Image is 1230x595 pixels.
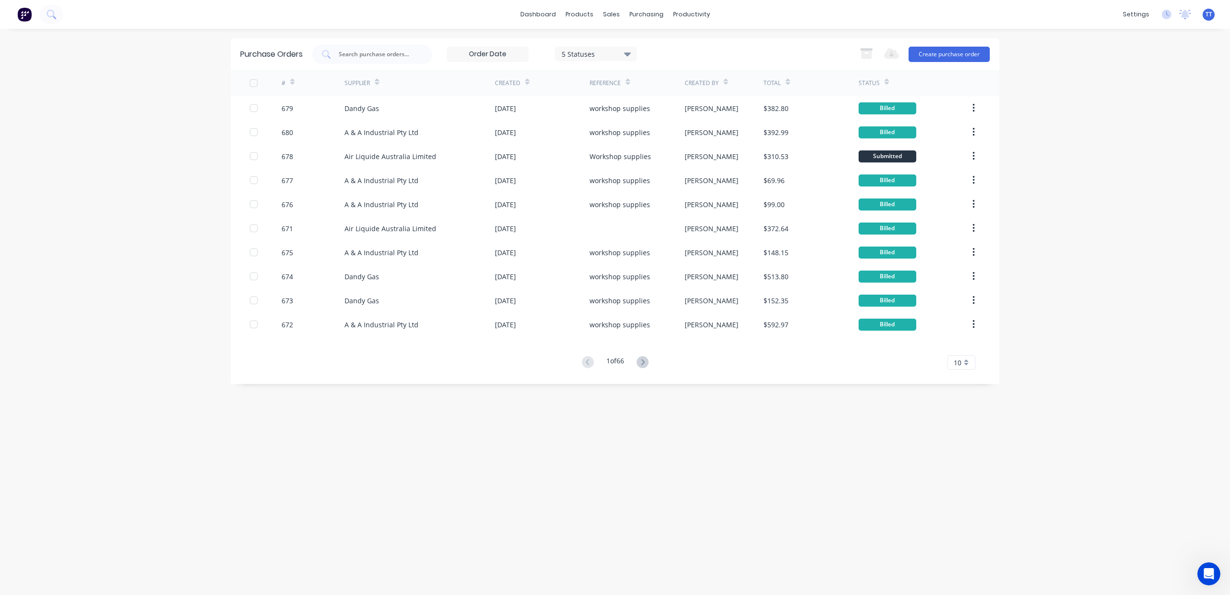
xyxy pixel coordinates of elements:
div: [PERSON_NAME] [685,103,738,113]
div: sales [598,7,625,22]
div: workshop supplies [590,199,650,210]
div: [PERSON_NAME] [685,127,738,137]
div: workshop supplies [590,296,650,306]
div: [DATE] [495,127,516,137]
div: 671 [282,223,293,234]
div: 677 [282,175,293,186]
div: $513.80 [763,272,788,282]
div: $382.80 [763,103,788,113]
div: [PERSON_NAME] [685,296,738,306]
div: 676 [282,199,293,210]
div: Billed [859,126,916,138]
div: Billed [859,319,916,331]
div: $148.15 [763,248,788,258]
div: [DATE] [495,248,516,258]
div: Workshop supplies [590,151,651,161]
div: Supplier [344,79,370,87]
div: settings [1118,7,1154,22]
div: Status [859,79,880,87]
iframe: Intercom live chat [1197,562,1220,585]
div: $392.99 [763,127,788,137]
div: [DATE] [495,103,516,113]
div: [DATE] [495,223,516,234]
div: Dandy Gas [344,272,379,282]
div: products [561,7,598,22]
div: Created By [685,79,719,87]
div: [PERSON_NAME] [685,272,738,282]
a: dashboard [516,7,561,22]
div: Billed [859,295,916,307]
input: Order Date [447,47,528,62]
div: productivity [668,7,715,22]
div: workshop supplies [590,320,650,330]
span: 10 [954,358,961,368]
div: 680 [282,127,293,137]
div: A & A Industrial Pty Ltd [344,175,418,186]
div: Purchase Orders [240,49,303,60]
div: 679 [282,103,293,113]
div: # [282,79,285,87]
div: Billed [859,271,916,283]
div: Billed [859,174,916,186]
div: $372.64 [763,223,788,234]
div: $69.96 [763,175,785,186]
div: workshop supplies [590,127,650,137]
div: workshop supplies [590,272,650,282]
div: [PERSON_NAME] [685,320,738,330]
div: $592.97 [763,320,788,330]
button: Create purchase order [909,47,990,62]
div: 674 [282,272,293,282]
div: [PERSON_NAME] [685,151,738,161]
div: [DATE] [495,320,516,330]
div: Billed [859,247,916,259]
div: Dandy Gas [344,103,379,113]
div: $99.00 [763,199,785,210]
div: Billed [859,198,916,211]
img: Factory [17,7,32,22]
div: workshop supplies [590,175,650,186]
div: Dandy Gas [344,296,379,306]
div: Total [763,79,781,87]
div: workshop supplies [590,248,650,258]
div: 678 [282,151,293,161]
div: Reference [590,79,621,87]
div: 1 of 66 [606,356,624,370]
div: workshop supplies [590,103,650,113]
div: Billed [859,102,916,114]
div: purchasing [625,7,668,22]
div: A & A Industrial Pty Ltd [344,127,418,137]
div: $310.53 [763,151,788,161]
div: [PERSON_NAME] [685,199,738,210]
div: A & A Industrial Pty Ltd [344,320,418,330]
div: 5 Statuses [562,49,630,59]
div: 675 [282,248,293,258]
div: [DATE] [495,175,516,186]
div: 673 [282,296,293,306]
input: Search purchase orders... [338,50,418,59]
span: TT [1205,10,1212,19]
div: Billed [859,223,916,235]
div: [PERSON_NAME] [685,175,738,186]
div: Submitted [859,150,916,162]
div: A & A Industrial Pty Ltd [344,248,418,258]
div: 672 [282,320,293,330]
div: [DATE] [495,272,516,282]
div: Air Liquide Australia Limited [344,151,436,161]
div: [DATE] [495,296,516,306]
div: [PERSON_NAME] [685,223,738,234]
div: Created [495,79,520,87]
div: A & A Industrial Pty Ltd [344,199,418,210]
div: [DATE] [495,199,516,210]
div: $152.35 [763,296,788,306]
div: [PERSON_NAME] [685,248,738,258]
div: [DATE] [495,151,516,161]
div: Air Liquide Australia Limited [344,223,436,234]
